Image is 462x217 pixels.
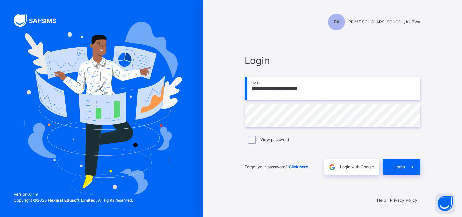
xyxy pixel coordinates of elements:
[14,191,133,197] span: Version 0.1.19
[328,163,336,171] img: google.396cfc9801f0270233282035f929180a.svg
[377,198,386,203] a: Help
[245,164,308,169] span: Forgot your password?
[14,198,133,203] span: Copyright © 2025 All rights reserved.
[260,137,289,143] label: View password
[21,22,182,195] img: Hero Image
[394,164,405,170] span: Login
[334,19,339,25] span: PK
[340,164,374,170] span: Login with Google
[245,53,420,68] span: Login
[390,198,417,203] a: Privacy Policy
[435,193,455,214] button: Open asap
[288,164,308,169] a: Click here
[14,14,64,27] img: SAFSIMS Logo
[48,198,97,203] strong: Flexisaf Edusoft Limited.
[348,19,420,25] span: PRIME SCHOLARS' SCHOOL, KUBWA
